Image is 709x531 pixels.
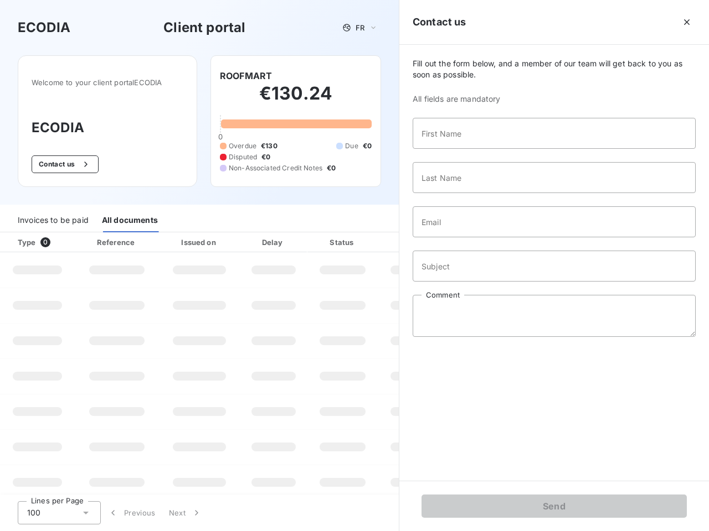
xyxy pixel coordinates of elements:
button: Previous [101,501,162,524]
h3: ECODIA [32,118,183,138]
div: Delay [242,237,305,248]
div: Issued on [161,237,238,248]
span: €0 [327,163,336,173]
button: Contact us [32,155,99,173]
span: Non-Associated Credit Notes [229,163,322,173]
span: 100 [27,507,40,518]
span: Due [345,141,358,151]
h2: €130.24 [220,82,372,116]
div: Status [310,237,376,248]
span: €0 [363,141,372,151]
button: Send [422,494,687,518]
div: Reference [97,238,135,247]
span: €130 [261,141,278,151]
span: 0 [40,237,50,247]
span: All fields are mandatory [413,93,696,105]
input: placeholder [413,162,696,193]
h6: ROOFMART [220,69,272,82]
input: placeholder [413,251,696,282]
input: placeholder [413,206,696,237]
span: Fill out the form below, and a member of our team will get back to you as soon as possible. [413,58,696,80]
span: Disputed [229,152,257,162]
h5: Contact us [413,14,466,30]
span: 0 [218,132,223,141]
div: Invoices to be paid [18,209,89,232]
span: Overdue [229,141,256,151]
span: Welcome to your client portal ECODIA [32,78,183,87]
div: All documents [102,209,158,232]
span: FR [356,23,364,32]
button: Next [162,501,209,524]
h3: ECODIA [18,18,70,38]
div: Type [11,237,73,248]
div: Amount [380,237,451,248]
h3: Client portal [163,18,245,38]
span: €0 [261,152,270,162]
input: placeholder [413,118,696,149]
